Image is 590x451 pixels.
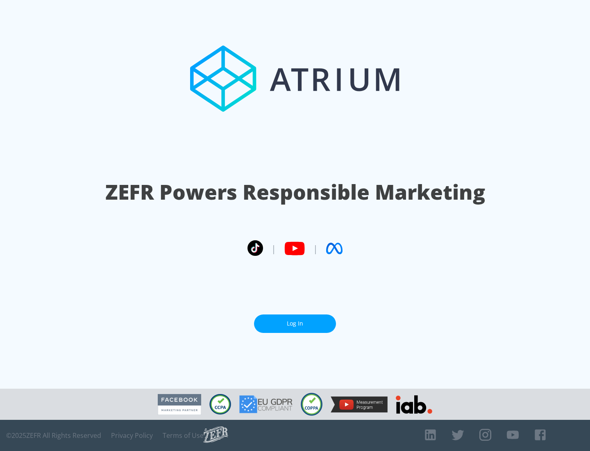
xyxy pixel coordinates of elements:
img: YouTube Measurement Program [331,396,388,412]
img: IAB [396,395,432,414]
img: CCPA Compliant [209,394,231,415]
img: COPPA Compliant [301,393,322,416]
span: | [271,242,276,255]
a: Log In [254,314,336,333]
a: Terms of Use [163,431,204,440]
img: GDPR Compliant [239,395,293,413]
a: Privacy Policy [111,431,153,440]
span: | [313,242,318,255]
span: © 2025 ZEFR All Rights Reserved [6,431,101,440]
h1: ZEFR Powers Responsible Marketing [105,178,485,206]
img: Facebook Marketing Partner [158,394,201,415]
